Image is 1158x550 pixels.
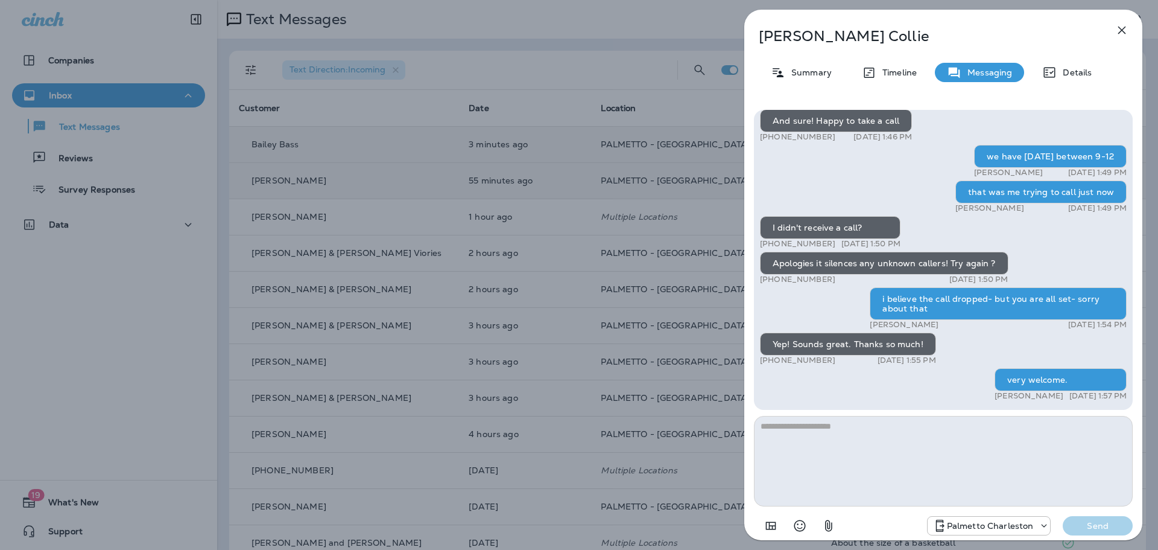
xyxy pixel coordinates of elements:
p: [PHONE_NUMBER] [760,132,835,142]
p: [PHONE_NUMBER] [760,275,835,284]
div: Apologies it silences any unknown callers! Try again ? [760,252,1008,275]
div: And sure! Happy to take a call [760,109,912,132]
p: [DATE] 1:49 PM [1068,168,1127,177]
div: very welcome. [995,368,1127,391]
button: Add in a premade template [759,514,783,538]
p: [DATE] 1:57 PM [1069,391,1127,401]
p: [DATE] 1:55 PM [878,356,936,365]
p: [DATE] 1:49 PM [1068,203,1127,213]
div: that was me trying to call just now [955,181,1127,203]
p: Details [1057,68,1092,77]
p: [PERSON_NAME] [974,168,1043,177]
p: Timeline [876,68,917,77]
p: [PERSON_NAME] [870,320,938,330]
p: [PHONE_NUMBER] [760,356,835,365]
div: +1 (843) 277-8322 [928,519,1051,533]
p: [PERSON_NAME] [955,203,1024,213]
p: [PHONE_NUMBER] [760,239,835,249]
p: [DATE] 1:50 PM [949,275,1008,284]
div: we have [DATE] between 9-12 [974,145,1127,168]
p: Summary [785,68,832,77]
div: i believe the call dropped- but you are all set- sorry about that [870,287,1127,320]
p: [DATE] 1:46 PM [853,132,912,142]
p: [PERSON_NAME] [995,391,1063,401]
button: Select an emoji [788,514,812,538]
p: Messaging [961,68,1012,77]
p: [DATE] 1:54 PM [1068,320,1127,330]
p: [DATE] 1:50 PM [841,239,900,249]
p: [PERSON_NAME] Collie [759,28,1088,45]
div: Yep! Sounds great. Thanks so much! [760,333,936,356]
div: I didn't receive a call? [760,216,900,239]
p: Palmetto Charleston [947,521,1034,531]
